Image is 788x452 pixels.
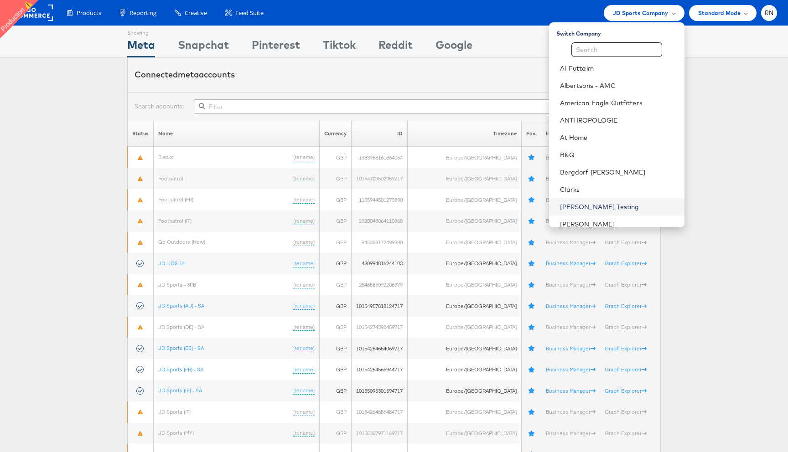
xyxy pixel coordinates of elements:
a: [PERSON_NAME] Testing [560,202,677,211]
td: 1155944501273890 [352,189,408,211]
td: GBP [320,274,352,296]
a: Business Manager [546,345,596,352]
a: Clarks [560,185,677,194]
td: 10154957818124717 [352,295,408,317]
td: GBP [320,380,352,401]
a: (rename) [293,366,315,374]
td: 1383968161864054 [352,147,408,168]
a: Business Manager [546,154,596,161]
td: Europe/[GEOGRAPHIC_DATA] [408,147,521,168]
a: Business Manager [546,217,596,224]
div: Pinterest [252,37,300,57]
th: Name [154,121,320,147]
a: Business Manager [546,387,596,394]
a: JD Sports - 3PB [158,281,196,288]
td: GBP [320,317,352,338]
td: GBP [320,147,352,168]
a: Graph Explorer [605,387,647,394]
div: Connected accounts [135,69,235,81]
td: Europe/[GEOGRAPHIC_DATA] [408,380,521,401]
td: 10154709502989717 [352,168,408,190]
th: Currency [320,121,352,147]
a: (rename) [293,281,315,289]
a: Business Manager [546,408,596,415]
td: GBP [320,423,352,444]
a: Business Manager [546,366,596,373]
td: GBP [320,295,352,317]
td: Europe/[GEOGRAPHIC_DATA] [408,338,521,359]
a: Business Manager [546,196,596,203]
a: At Home [560,133,677,142]
td: 10154264654069717 [352,338,408,359]
a: Business Manager [546,303,596,309]
span: Standard Mode [698,8,741,18]
td: 2546585092206379 [352,274,408,296]
a: Go Outdoors (New) [158,238,205,245]
th: Timezone [408,121,521,147]
a: [PERSON_NAME] [560,220,677,229]
td: Europe/[GEOGRAPHIC_DATA] [408,253,521,274]
div: Tiktok [323,37,356,57]
span: meta [178,69,199,80]
td: Europe/[GEOGRAPHIC_DATA] [408,423,521,444]
a: JD Sports (FR) - SA [158,366,203,373]
td: GBP [320,359,352,380]
td: GBP [320,211,352,232]
td: 945333172499380 [352,232,408,253]
a: Business Manager [546,260,596,267]
td: Europe/[GEOGRAPHIC_DATA] [408,317,521,338]
a: ANTHROPOLOGIE [560,116,677,125]
a: Albertsons - AMC [560,81,677,90]
span: Feed Suite [235,9,264,17]
div: Snapchat [178,37,229,57]
a: Graph Explorer [605,260,647,267]
td: 10154264656484717 [352,401,408,423]
td: Europe/[GEOGRAPHIC_DATA] [408,189,521,211]
a: (rename) [293,238,315,246]
div: Showing [127,26,155,37]
td: Europe/[GEOGRAPHIC_DATA] [408,295,521,317]
a: Graph Explorer [605,366,647,373]
td: Europe/[GEOGRAPHIC_DATA] [408,359,521,380]
a: JD Sports (MY) [158,429,194,436]
td: GBP [320,338,352,359]
td: Europe/[GEOGRAPHIC_DATA] [408,168,521,190]
td: Europe/[GEOGRAPHIC_DATA] [408,211,521,232]
td: Europe/[GEOGRAPHIC_DATA] [408,274,521,296]
a: JD Sports (AU) - SA [158,302,204,309]
a: Business Manager [546,175,596,182]
span: Products [77,9,101,17]
a: JD Sports (ES) - SA [158,344,204,351]
a: B&Q [560,150,677,159]
a: Business Manager [546,239,596,246]
th: Status [128,121,154,147]
td: 10155095301594717 [352,380,408,401]
a: Graph Explorer [605,408,647,415]
a: JD Sports (IE) - SA [158,387,202,394]
td: 10154264565944717 [352,359,408,380]
td: Europe/[GEOGRAPHIC_DATA] [408,232,521,253]
a: Graph Explorer [605,281,647,288]
a: Footpatrol [158,175,183,182]
a: Graph Explorer [605,303,647,309]
a: (rename) [293,260,315,267]
a: (rename) [293,344,315,352]
td: GBP [320,232,352,253]
a: (rename) [293,302,315,310]
a: Blacks [158,154,174,160]
td: 10155357971169717 [352,423,408,444]
th: ID [352,121,408,147]
td: GBP [320,168,352,190]
a: (rename) [293,217,315,225]
input: Filter [195,99,653,114]
a: JD Sports (DE) - SA [158,324,204,330]
a: Bergdorf [PERSON_NAME] [560,168,677,177]
a: JD Sports (IT) [158,408,191,415]
a: Footpatrol (FR) [158,196,193,203]
a: Graph Explorer [605,239,647,246]
a: (rename) [293,175,315,183]
a: American Eagle Outfitters [560,98,677,108]
a: (rename) [293,387,315,395]
a: (rename) [293,429,315,437]
a: Business Manager [546,281,596,288]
